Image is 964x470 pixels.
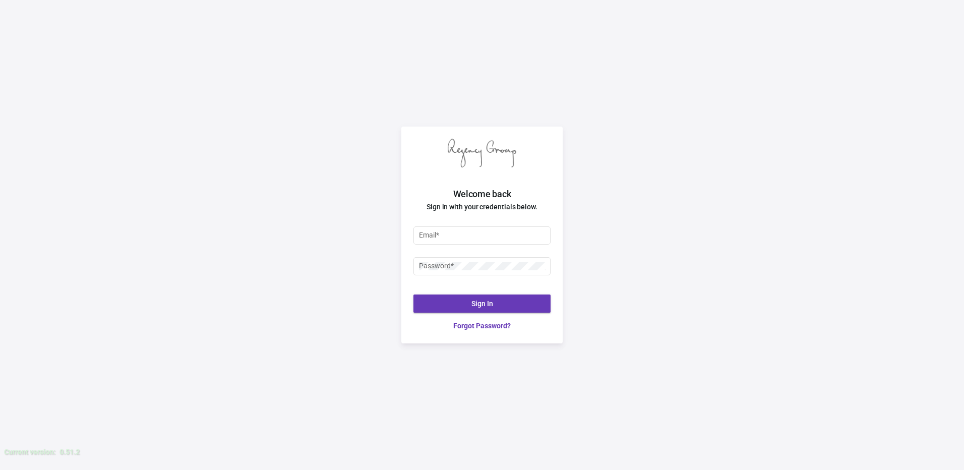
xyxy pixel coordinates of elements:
[401,201,563,213] h4: Sign in with your credentials below.
[471,300,493,308] span: Sign In
[413,295,551,313] button: Sign In
[401,188,563,201] h2: Welcome back
[59,447,80,457] div: 0.51.2
[4,447,55,457] div: Current version:
[413,321,551,331] a: Forgot Password?
[448,139,516,167] img: Regency Group logo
